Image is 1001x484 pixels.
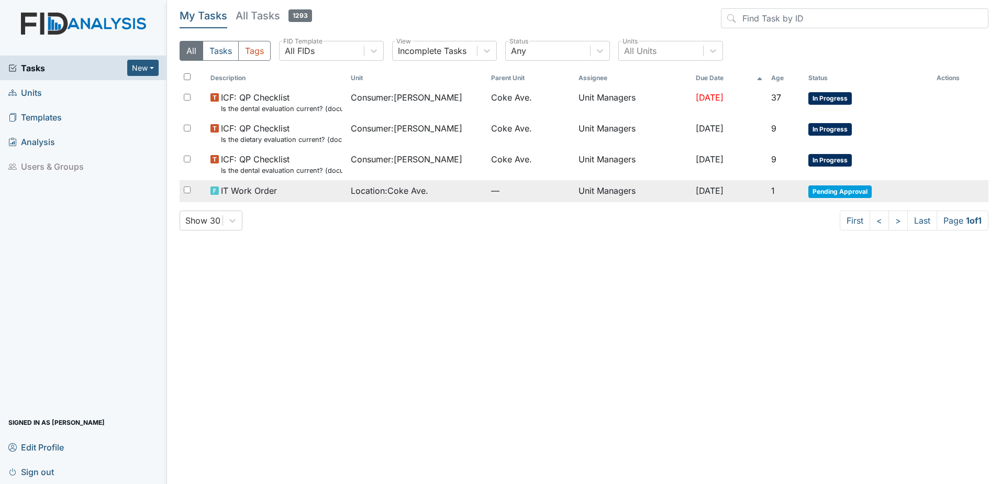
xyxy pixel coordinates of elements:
h5: All Tasks [236,8,312,23]
span: Coke Ave. [491,91,532,104]
strong: 1 of 1 [966,215,982,226]
span: ICF: QP Checklist Is the dietary evaluation current? (document the date in the comment section) [221,122,342,145]
span: — [491,184,571,197]
input: Find Task by ID [721,8,988,28]
span: [DATE] [696,92,724,103]
span: [DATE] [696,123,724,134]
span: ICF: QP Checklist Is the dental evaluation current? (document the date, oral rating, and goal # i... [221,91,342,114]
small: Is the dental evaluation current? (document the date, oral rating, and goal # if needed in the co... [221,166,342,175]
a: Tasks [8,62,127,74]
span: In Progress [808,154,852,167]
span: Templates [8,109,62,125]
span: Page [937,211,988,230]
span: [DATE] [696,154,724,164]
span: Coke Ave. [491,122,532,135]
td: Unit Managers [574,149,691,180]
div: Any [511,45,526,57]
span: Consumer : [PERSON_NAME] [351,153,462,166]
div: Type filter [180,41,271,61]
a: First [840,211,870,230]
a: < [870,211,889,230]
th: Assignee [574,69,691,87]
span: [DATE] [696,185,724,196]
span: Edit Profile [8,439,64,455]
span: In Progress [808,92,852,105]
button: All [180,41,203,61]
span: In Progress [808,123,852,136]
span: 1 [771,185,775,196]
button: Tags [238,41,271,61]
small: Is the dental evaluation current? (document the date, oral rating, and goal # if needed in the co... [221,104,342,114]
button: Tasks [203,41,239,61]
small: Is the dietary evaluation current? (document the date in the comment section) [221,135,342,145]
button: New [127,60,159,76]
th: Toggle SortBy [206,69,347,87]
td: Unit Managers [574,118,691,149]
input: Toggle All Rows Selected [184,73,191,80]
span: Location : Coke Ave. [351,184,428,197]
div: All FIDs [285,45,315,57]
div: Incomplete Tasks [398,45,466,57]
span: Consumer : [PERSON_NAME] [351,91,462,104]
th: Toggle SortBy [692,69,768,87]
div: Show 30 [185,214,220,227]
span: ICF: QP Checklist Is the dental evaluation current? (document the date, oral rating, and goal # i... [221,153,342,175]
th: Toggle SortBy [767,69,804,87]
td: Unit Managers [574,180,691,202]
td: Unit Managers [574,87,691,118]
span: Consumer : [PERSON_NAME] [351,122,462,135]
span: Analysis [8,134,55,150]
th: Actions [932,69,985,87]
nav: task-pagination [840,211,988,230]
th: Toggle SortBy [804,69,932,87]
span: 37 [771,92,781,103]
span: IT Work Order [221,184,277,197]
span: 9 [771,123,776,134]
h5: My Tasks [180,8,227,23]
span: 9 [771,154,776,164]
span: Pending Approval [808,185,872,198]
a: Last [907,211,937,230]
th: Toggle SortBy [347,69,487,87]
span: Signed in as [PERSON_NAME] [8,414,105,431]
th: Toggle SortBy [487,69,575,87]
span: Units [8,84,42,101]
span: 1293 [288,9,312,22]
span: Coke Ave. [491,153,532,166]
span: Sign out [8,464,54,480]
div: All Units [624,45,657,57]
a: > [888,211,908,230]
